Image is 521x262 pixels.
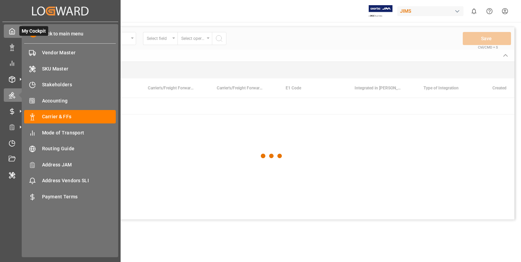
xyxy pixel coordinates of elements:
span: Back to main menu [37,30,83,37]
img: Exertis%20JAM%20-%20Email%20Logo.jpg_1722504956.jpg [369,5,392,17]
a: Accounting [24,94,116,107]
span: Vendor Master [42,49,116,56]
a: SKU Master [24,62,116,75]
a: Document Management [4,152,117,166]
div: JIMS [397,6,463,16]
span: My Cockpit [19,26,48,36]
span: Routing Guide [42,145,116,152]
span: Carrier & FFs [42,113,116,120]
a: Address Vendors SLI [24,174,116,187]
a: Mode of Transport [24,126,116,139]
a: Internal Tool [4,168,117,182]
span: Stakeholders [42,81,116,88]
a: Data Management [4,40,117,54]
button: JIMS [397,4,466,18]
a: Payment Terms [24,190,116,203]
span: Payment Terms [42,193,116,200]
button: show 0 new notifications [466,3,482,19]
span: Address JAM [42,161,116,168]
a: Carrier & FFs [24,110,116,123]
a: Timeslot Management V2 [4,136,117,150]
a: Routing Guide [24,142,116,155]
a: My Reports [4,56,117,70]
span: SKU Master [42,65,116,73]
button: Help Center [482,3,497,19]
span: Mode of Transport [42,129,116,137]
a: Stakeholders [24,78,116,91]
a: Vendor Master [24,46,116,59]
span: Accounting [42,97,116,105]
a: My CockpitMy Cockpit [4,24,117,38]
a: Address JAM [24,158,116,171]
span: Address Vendors SLI [42,177,116,184]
